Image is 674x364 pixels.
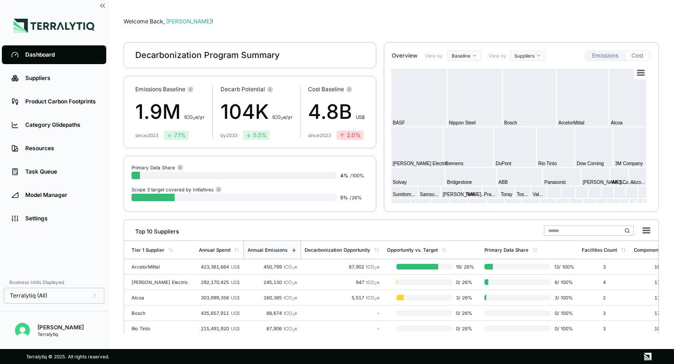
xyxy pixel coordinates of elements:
[452,279,477,285] span: 0 / 26 %
[25,121,97,129] div: Category Glidepaths
[247,310,297,316] div: 88,674
[305,295,380,300] div: 5,517
[393,192,415,197] text: Sumitom...
[551,295,574,300] span: 3 / 100 %
[551,310,574,316] span: 0 / 100 %
[425,53,444,58] label: View by
[305,247,370,253] div: Decarbonization Opportunity
[305,310,380,316] div: -
[504,120,517,125] text: Bosch
[128,224,179,235] div: Top 10 Suppliers
[281,116,283,121] sub: 2
[452,326,477,331] span: 0 / 26 %
[25,145,97,152] div: Resources
[340,195,348,200] span: 5 %
[292,313,294,317] sub: 2
[167,131,186,139] div: 7.1 %
[124,18,659,25] div: Welcome Back,
[247,279,297,285] div: 245,130
[340,173,348,178] span: 4 %
[447,51,481,61] button: Baseline
[199,279,240,285] div: 292,170,425
[582,295,626,300] div: 2
[132,247,164,253] div: Tier 1 Supplier
[308,132,331,138] div: since 2023
[4,277,104,288] div: Business Units Displayed
[135,86,205,93] div: Emissions Baseline
[247,264,297,269] div: 450,799
[132,310,191,316] div: Bosch
[582,310,626,316] div: 3
[615,161,643,166] text: 3M Company
[247,326,297,331] div: 87,906
[25,74,97,82] div: Suppliers
[533,192,543,197] text: Val...
[393,180,407,185] text: Solvay
[449,120,476,125] text: Nippon Steel
[366,264,380,269] span: tCO e
[447,180,472,185] text: Bridgestone
[199,310,240,316] div: 435,657,911
[551,326,574,331] span: 0 / 100 %
[420,192,438,197] text: Samsu...
[292,328,294,332] sub: 2
[248,247,287,253] div: Annual Emissions
[630,180,645,185] text: Akzo...
[496,161,512,166] text: DuPont
[366,295,380,300] span: tCO e
[582,279,626,285] div: 4
[551,279,574,285] span: 6 / 100 %
[305,279,380,285] div: 947
[634,247,674,253] div: Component Count
[284,326,297,331] span: tCO e
[586,51,624,60] button: Emissions
[199,326,240,331] div: 215,491,920
[510,51,545,61] button: Suppliers
[582,264,626,269] div: 3
[558,120,585,125] text: ArcelorMittal
[292,282,294,286] sub: 2
[443,192,485,197] text: [PERSON_NAME]...
[132,164,183,171] div: Primary Data Share
[231,279,240,285] span: US$
[452,295,477,300] span: 3 / 26 %
[339,131,361,139] div: 2.0 %
[445,161,463,166] text: Siemens
[544,180,566,185] text: Panasonic
[514,53,535,58] span: Suppliers
[350,173,364,178] span: / 100 %
[25,51,97,58] div: Dashboard
[356,114,365,120] span: US$
[350,195,362,200] span: / 26 %
[199,295,240,300] div: 303,999,356
[284,295,297,300] span: tCO e
[11,319,34,342] button: Open user button
[220,86,293,93] div: Decarb Potential
[132,295,191,300] div: Alcoa
[220,132,237,138] div: by 2033
[284,310,297,316] span: tCO e
[284,279,297,285] span: tCO e
[452,264,477,269] span: 19 / 26 %
[284,264,297,269] span: tCO e
[308,86,365,93] div: Cost Baseline
[246,131,267,139] div: 5.5 %
[132,326,191,331] div: Rio Tinto
[37,324,84,331] div: [PERSON_NAME]
[292,266,294,270] sub: 2
[212,18,213,25] span: !
[135,50,279,61] div: Decarbonization Program Summary
[392,52,418,59] div: Overview
[374,297,377,301] sub: 2
[231,326,240,331] span: US$
[14,19,95,33] img: Logo
[582,247,617,253] div: Facilities Count
[550,264,574,269] span: 13 / 100 %
[231,264,240,269] span: US$
[231,310,240,316] span: US$
[393,120,405,125] text: BASF
[25,191,97,199] div: Model Manager
[308,97,365,127] div: 4.8B
[305,264,380,269] div: 87,902
[135,132,158,138] div: since 2023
